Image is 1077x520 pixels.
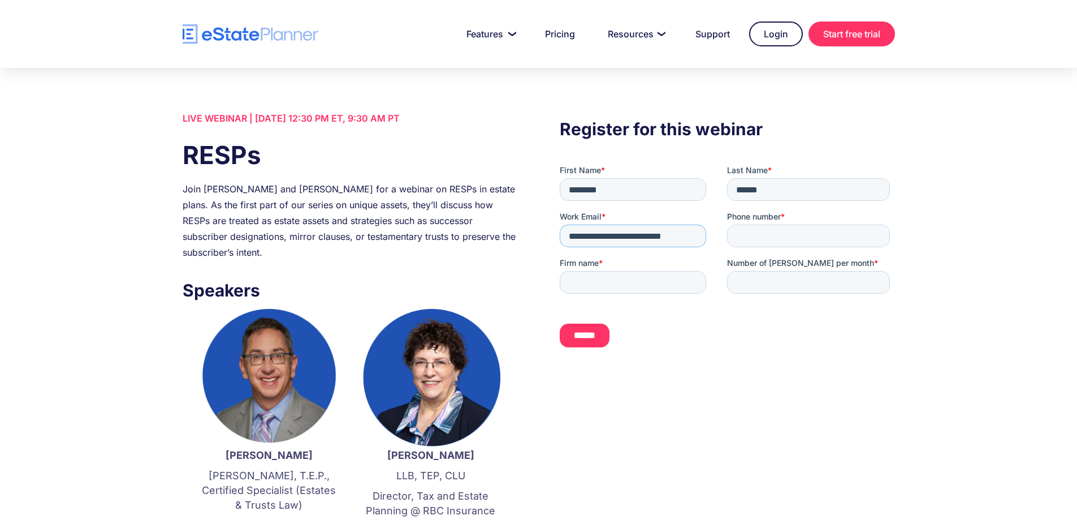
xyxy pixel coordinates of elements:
[226,449,313,461] strong: [PERSON_NAME]
[594,23,676,45] a: Resources
[183,277,517,303] h3: Speakers
[387,449,474,461] strong: [PERSON_NAME]
[200,469,339,513] p: [PERSON_NAME], T.E.P., Certified Specialist (Estates & Trusts Law)
[183,181,517,260] div: Join [PERSON_NAME] and [PERSON_NAME] for a webinar on RESPs in estate plans. As the first part of...
[183,110,517,126] div: LIVE WEBINAR | [DATE] 12:30 PM ET, 9:30 AM PT
[183,137,517,173] h1: RESPs
[361,489,500,518] p: Director, Tax and Estate Planning @ RBC Insurance
[531,23,589,45] a: Pricing
[453,23,526,45] a: Features
[682,23,743,45] a: Support
[183,24,318,44] a: home
[361,469,500,483] p: LLB, TEP, CLU
[749,22,803,46] a: Login
[560,116,894,142] h3: Register for this webinar
[560,165,894,367] iframe: Form 0
[808,22,895,46] a: Start free trial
